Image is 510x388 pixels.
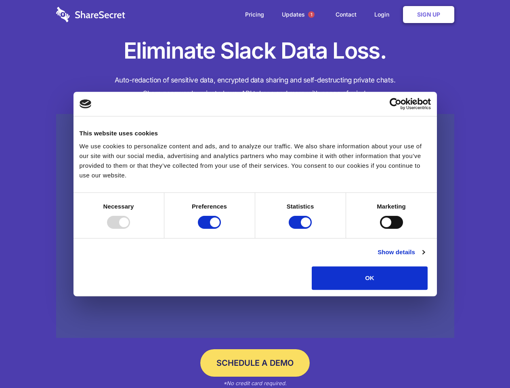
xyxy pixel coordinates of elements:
a: Usercentrics Cookiebot - opens in a new window [360,98,431,110]
a: Schedule a Demo [200,349,310,377]
a: Wistia video thumbnail [56,114,454,338]
strong: Necessary [103,203,134,210]
h4: Auto-redaction of sensitive data, encrypted data sharing and self-destructing private chats. Shar... [56,74,454,100]
h1: Eliminate Slack Data Loss. [56,36,454,65]
div: This website uses cookies [80,129,431,138]
strong: Preferences [192,203,227,210]
a: Contact [327,2,365,27]
div: We use cookies to personalize content and ads, and to analyze our traffic. We also share informat... [80,141,431,180]
a: Show details [378,247,424,257]
button: OK [312,266,428,290]
a: Sign Up [403,6,454,23]
em: *No credit card required. [223,380,287,386]
span: 1 [308,11,315,18]
a: Login [366,2,401,27]
strong: Marketing [377,203,406,210]
strong: Statistics [287,203,314,210]
img: logo [80,99,92,108]
a: Pricing [237,2,272,27]
img: logo-wordmark-white-trans-d4663122ce5f474addd5e946df7df03e33cb6a1c49d2221995e7729f52c070b2.svg [56,7,125,22]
